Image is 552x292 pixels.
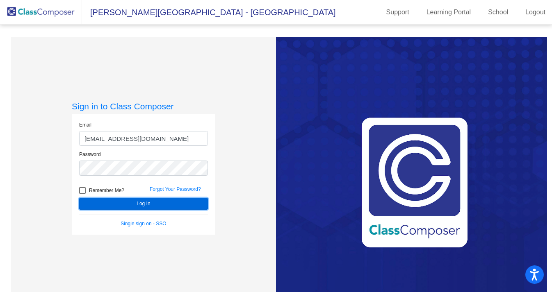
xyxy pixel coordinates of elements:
a: Logout [519,6,552,19]
a: Support [380,6,416,19]
a: Learning Portal [420,6,478,19]
label: Email [79,121,91,129]
a: Forgot Your Password? [150,186,201,192]
a: School [481,6,515,19]
span: Remember Me? [89,186,124,195]
button: Log In [79,198,208,210]
a: Single sign on - SSO [121,221,166,226]
span: [PERSON_NAME][GEOGRAPHIC_DATA] - [GEOGRAPHIC_DATA] [82,6,336,19]
label: Password [79,151,101,158]
h3: Sign in to Class Composer [72,101,215,111]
